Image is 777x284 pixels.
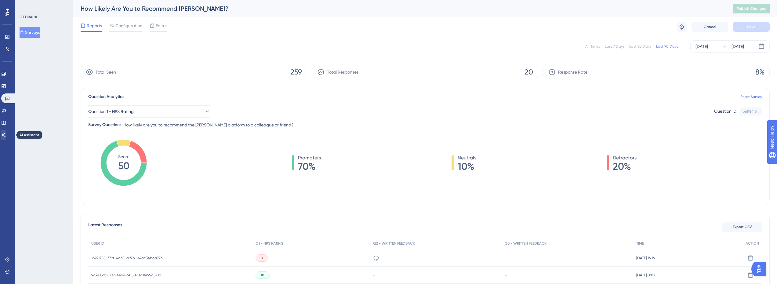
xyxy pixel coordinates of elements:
a: Reset Survey [740,94,762,99]
div: [DATE] [695,43,708,50]
span: Reports [87,22,102,29]
div: Survey Question: [88,121,121,129]
span: [DATE] 16:16 [636,256,655,260]
span: Question 1 - NPS Rating [88,108,134,115]
span: [DATE] 0:02 [636,273,655,278]
div: - [505,255,630,261]
div: Question ID: [714,107,737,115]
span: 16491758-332f-4a65-a97b-04ac34bca776 [91,256,162,260]
button: Publish Changes [733,4,770,13]
span: Cancel [704,24,716,29]
span: Total Seen [96,68,116,76]
span: 20% [613,162,637,171]
iframe: UserGuiding AI Assistant Launcher [751,260,770,278]
span: Configuration [115,22,142,29]
div: [DATE] [732,43,744,50]
span: ACTION [746,241,759,246]
span: USER ID [91,241,104,246]
span: Detractors [613,154,637,162]
span: 10 [261,273,264,278]
span: 9d2413fb-1237-4ea4-9058-0d1fe95d571b [91,273,161,278]
span: Total Responses [327,68,358,76]
button: Question 1 - NPS Rating [88,105,210,118]
span: 259 [290,67,302,77]
span: Save [747,24,756,29]
span: Publish Changes [737,6,766,11]
div: How Likely Are You to Recommend [PERSON_NAME]? [81,4,718,13]
span: 0 [261,256,263,260]
span: 10% [458,162,476,171]
span: How likely are you to recommend the [PERSON_NAME] platform to a colleague or friend? [123,121,294,129]
tspan: 50 [118,160,129,172]
span: Latest Responses [88,221,122,232]
button: Save [733,22,770,32]
span: Neutrals [458,154,476,162]
span: Export CSV [733,224,752,229]
div: - [373,272,499,278]
div: FEEDBACK [20,15,37,20]
div: Last 90 Days [656,44,678,49]
span: TIME [636,241,644,246]
button: Cancel [692,22,728,32]
span: Need Help? [14,2,38,9]
span: Promoters [298,154,321,162]
span: 70% [298,162,321,171]
div: - [505,272,630,278]
button: Export CSV [722,222,762,232]
span: Question Analytics [88,93,124,100]
span: Response Rate [558,68,587,76]
div: b61184f6... [743,109,759,114]
span: 8% [755,67,764,77]
div: Last 30 Days [629,44,651,49]
span: Editor [156,22,167,29]
span: Q3 - WRITTEN FEEDBACK [505,241,546,246]
div: All Times [585,44,600,49]
tspan: Score [118,154,129,159]
span: Q1 - NPS RATING [256,241,283,246]
span: Q2 - WRITTEN FEEDBACK [373,241,415,246]
button: Surveys [20,27,40,38]
div: Last 7 Days [605,44,624,49]
span: 20 [525,67,533,77]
